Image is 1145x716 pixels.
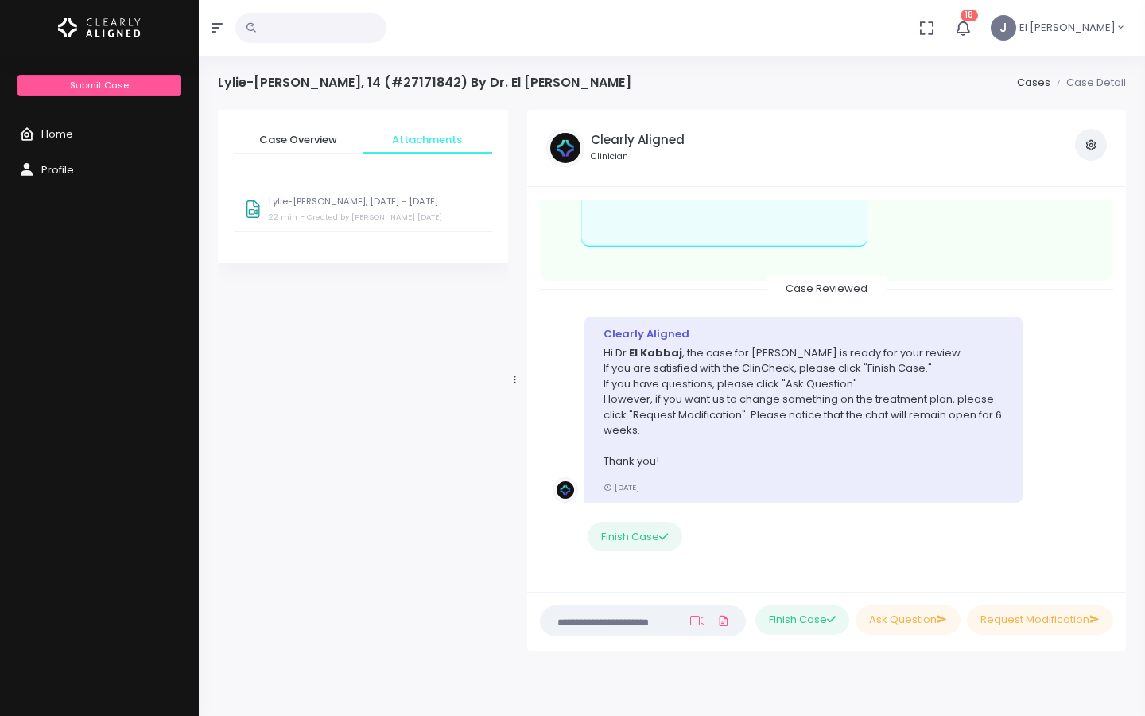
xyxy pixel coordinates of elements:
h4: Lylie-[PERSON_NAME], 14 (#27171842) By Dr. El [PERSON_NAME] [218,75,631,90]
h5: Clearly Aligned [591,133,685,147]
p: Hi Dr. , the case for [PERSON_NAME] is ready for your review. If you are satisfied with the ClinC... [604,345,1003,469]
p: Lylie-[PERSON_NAME], [DATE] - [DATE] [269,197,482,207]
li: Case Detail [1050,75,1126,91]
img: Logo Horizontal [58,11,141,45]
span: El [PERSON_NAME] [1019,20,1116,36]
small: - Created by [PERSON_NAME] [DATE] [301,212,442,222]
button: Finish Case [755,605,849,635]
small: Clinician [591,150,685,163]
div: scrollable content [540,200,1113,576]
span: Profile [41,162,74,177]
span: 18 [961,10,978,21]
button: Finish Case [588,522,681,551]
span: J [991,15,1016,41]
a: Cases [1017,75,1050,90]
a: Submit Case [17,75,180,96]
span: Attachments [375,132,479,148]
a: Add Loom Video [687,614,708,627]
div: Clearly Aligned [604,326,1003,342]
b: El Kabbaj [629,345,682,360]
span: Home [41,126,73,142]
span: Submit Case [70,79,129,91]
small: 22 min [269,212,297,222]
button: Ask Question [856,605,961,635]
span: Case Reviewed [767,276,887,301]
div: scrollable content [218,110,508,282]
a: Add Files [714,606,733,635]
span: Case Overview [246,132,350,148]
button: Request Modification [967,605,1113,635]
small: [DATE] [604,482,639,492]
